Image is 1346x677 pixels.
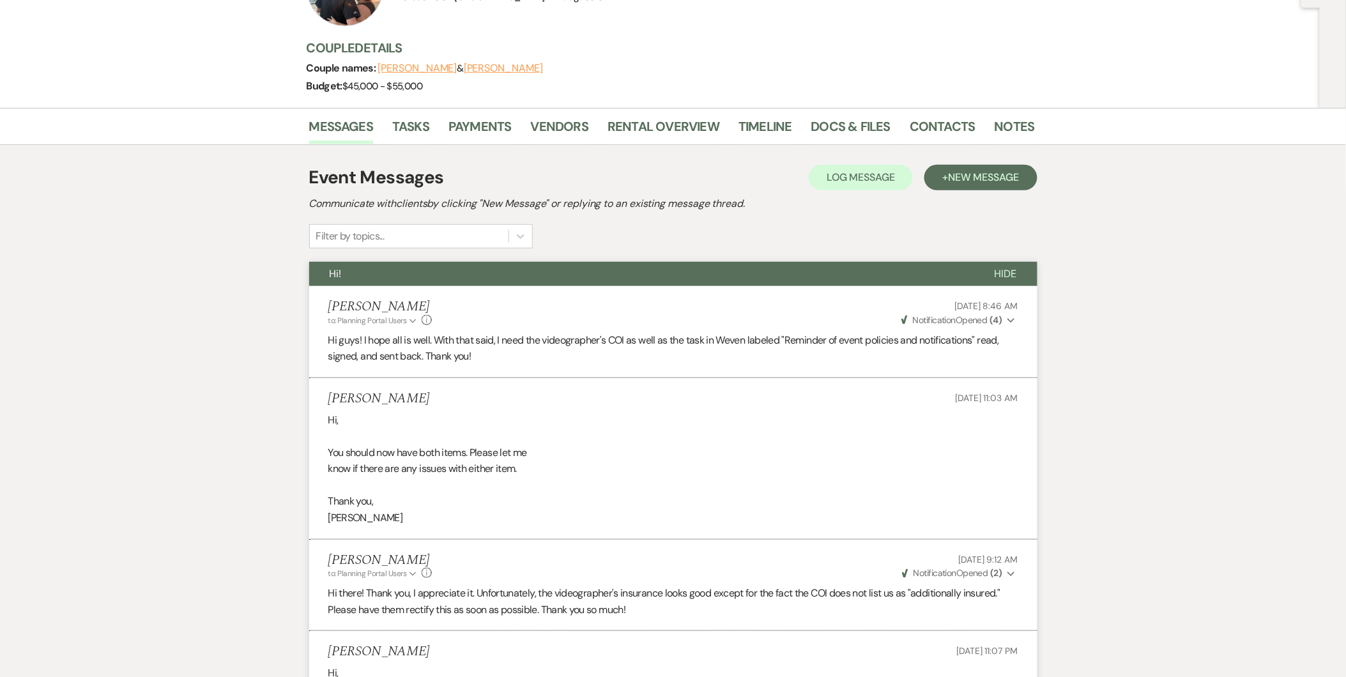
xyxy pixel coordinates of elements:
[913,314,956,326] span: Notification
[309,196,1037,211] h2: Communicate with clients by clicking "New Message" or replying to an existing message thread.
[328,510,1018,526] p: [PERSON_NAME]
[328,644,430,660] h5: [PERSON_NAME]
[901,314,1002,326] span: Opened
[309,262,974,286] button: Hi!
[328,391,430,407] h5: [PERSON_NAME]
[328,299,432,315] h5: [PERSON_NAME]
[330,267,342,280] span: Hi!
[608,116,719,144] a: Rental Overview
[328,316,407,326] span: to: Planning Portal Users
[957,645,1018,657] span: [DATE] 11:07 PM
[328,445,1018,461] p: You should now have both items. Please let me
[328,568,407,579] span: to: Planning Portal Users
[900,567,1018,580] button: NotificationOpened (2)
[948,171,1019,184] span: New Message
[328,568,419,579] button: to: Planning Portal Users
[956,392,1018,404] span: [DATE] 11:03 AM
[464,63,543,73] button: [PERSON_NAME]
[995,267,1017,280] span: Hide
[914,567,956,579] span: Notification
[378,62,543,75] span: &
[328,412,1018,429] p: Hi,
[924,165,1037,190] button: +New Message
[328,585,1018,618] p: Hi there! Thank you, I appreciate it. Unfortunately, the videographer's insurance looks good exce...
[910,116,975,144] a: Contacts
[827,171,895,184] span: Log Message
[392,116,429,144] a: Tasks
[378,63,457,73] button: [PERSON_NAME]
[738,116,792,144] a: Timeline
[990,567,1002,579] strong: ( 2 )
[902,567,1002,579] span: Opened
[309,116,374,144] a: Messages
[899,314,1018,327] button: NotificationOpened (4)
[328,493,1018,510] p: Thank you,
[954,300,1018,312] span: [DATE] 8:46 AM
[316,229,385,244] div: Filter by topics...
[531,116,588,144] a: Vendors
[958,554,1018,565] span: [DATE] 9:12 AM
[974,262,1037,286] button: Hide
[328,315,419,326] button: to: Planning Portal Users
[328,332,1018,365] p: Hi guys! I hope all is well. With that said, I need the videographer's COI as well as the task in...
[328,552,432,568] h5: [PERSON_NAME]
[990,314,1002,326] strong: ( 4 )
[811,116,891,144] a: Docs & Files
[307,39,1022,57] h3: Couple Details
[995,116,1035,144] a: Notes
[328,460,1018,477] p: know if there are any issues with either item.
[342,80,422,93] span: $45,000 - $55,000
[309,164,444,191] h1: Event Messages
[448,116,512,144] a: Payments
[307,79,343,93] span: Budget:
[307,61,378,75] span: Couple names:
[809,165,913,190] button: Log Message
